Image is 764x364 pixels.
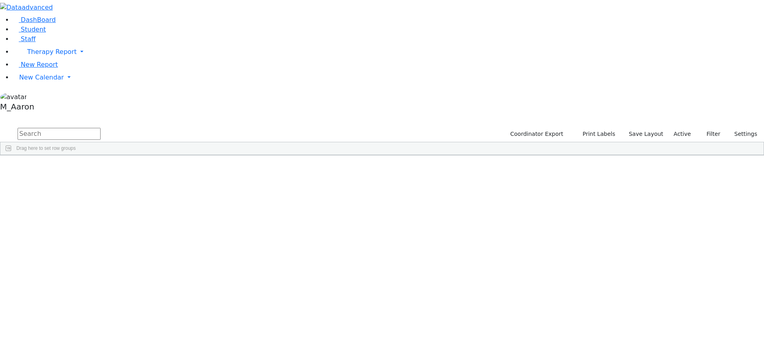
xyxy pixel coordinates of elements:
a: Student [13,26,46,33]
button: Print Labels [573,128,619,140]
a: New Calendar [13,70,764,86]
button: Save Layout [625,128,667,140]
a: Therapy Report [13,44,764,60]
span: New Report [21,61,58,68]
button: Coordinator Export [505,128,567,140]
span: Staff [21,35,36,43]
button: Filter [696,128,724,140]
span: DashBoard [21,16,56,24]
a: New Report [13,61,58,68]
label: Active [670,128,695,140]
a: DashBoard [13,16,56,24]
a: Staff [13,35,36,43]
input: Search [18,128,101,140]
span: Therapy Report [27,48,77,56]
button: Settings [724,128,761,140]
span: Student [21,26,46,33]
span: New Calendar [19,74,64,81]
span: Drag here to set row groups [16,145,76,151]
